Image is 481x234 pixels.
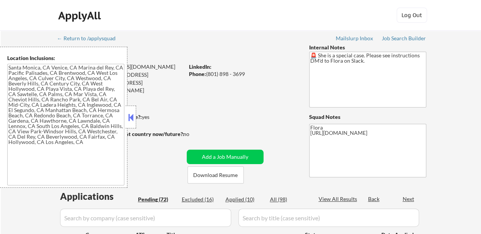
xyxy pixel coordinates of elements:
[182,196,220,203] div: Excluded (16)
[336,36,374,41] div: Mailslurp Inbox
[57,36,123,41] div: ← Return to /applysquad
[403,195,415,203] div: Next
[60,209,231,227] input: Search by company (case sensitive)
[189,70,297,78] div: (801) 898 - 3699
[183,130,205,138] div: no
[382,36,426,41] div: Job Search Builder
[238,209,419,227] input: Search by title (case sensitive)
[382,35,426,43] a: Job Search Builder
[309,113,426,121] div: Squad Notes
[225,196,264,203] div: Applied (10)
[60,192,135,201] div: Applications
[336,35,374,43] a: Mailslurp Inbox
[57,35,123,43] a: ← Return to /applysquad
[319,195,359,203] div: View All Results
[309,44,426,51] div: Internal Notes
[189,71,206,77] strong: Phone:
[138,196,176,203] div: Pending (72)
[187,166,244,183] button: Download Resume
[397,8,427,23] button: Log Out
[187,150,264,164] button: Add a Job Manually
[58,9,103,22] div: ApplyAll
[270,196,308,203] div: All (98)
[7,54,124,62] div: Location Inclusions:
[189,63,211,70] strong: LinkedIn:
[368,195,380,203] div: Back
